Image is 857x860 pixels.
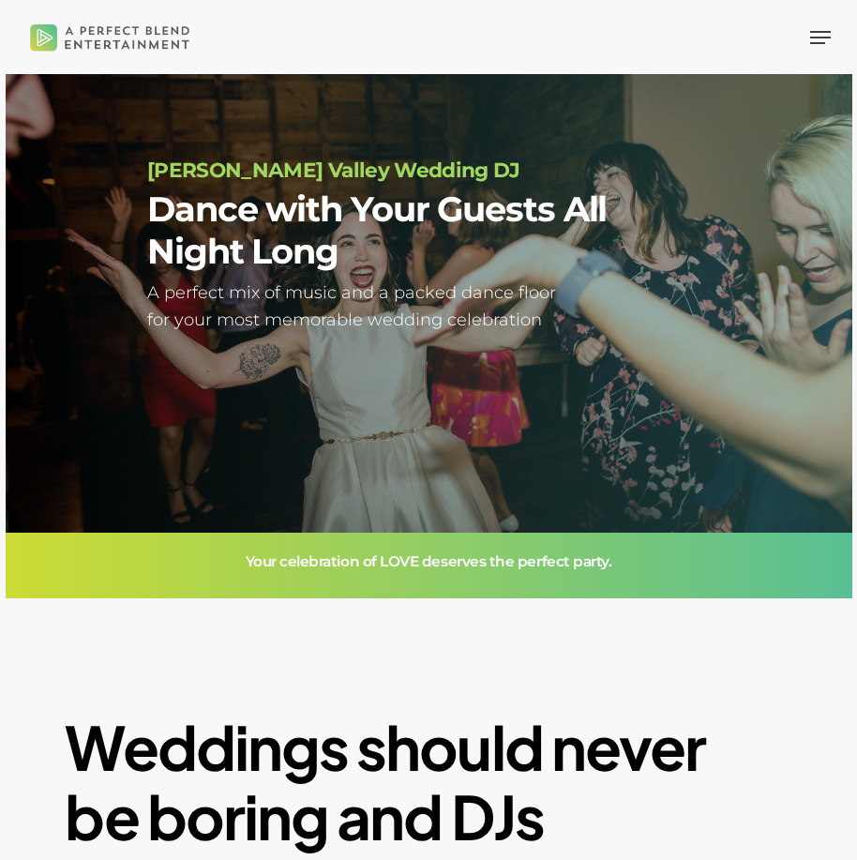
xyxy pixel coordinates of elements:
[147,189,710,273] h2: Dance with Your Guests All Night Long
[147,159,710,182] h1: [PERSON_NAME] Valley Wedding DJ
[26,11,194,63] img: A Perfect Blend Entertainment
[810,28,831,47] a: Navigation Menu
[147,279,710,334] h5: A perfect mix of music and a packed dance floor for your most memorable wedding celebration
[147,550,710,575] h3: Your celebration of LOVE deserves the perfect party.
